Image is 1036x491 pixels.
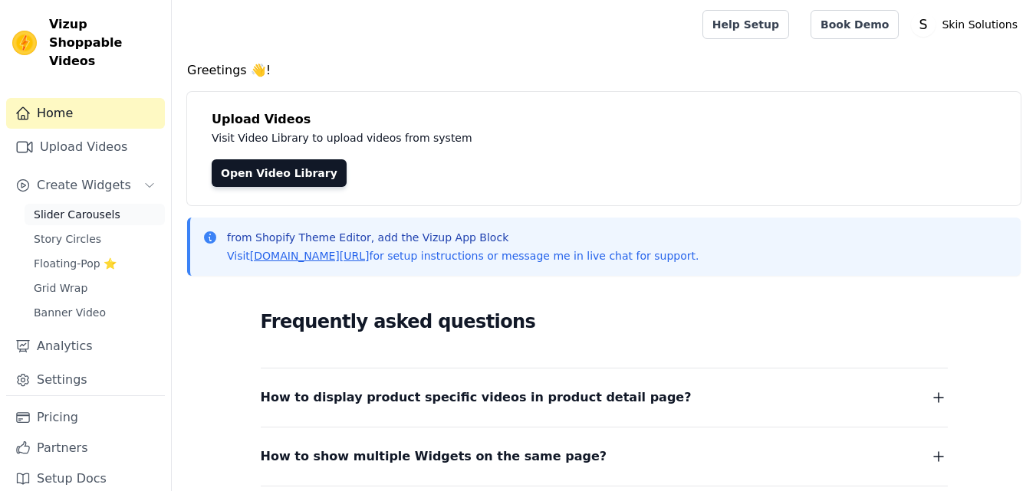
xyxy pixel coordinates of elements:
[25,228,165,250] a: Story Circles
[34,280,87,296] span: Grid Wrap
[6,365,165,395] a: Settings
[187,61,1021,80] h4: Greetings 👋!
[261,306,948,337] h2: Frequently asked questions
[49,15,159,70] span: Vizup Shoppable Videos
[936,11,1024,38] p: Skin Solutions
[811,10,899,39] a: Book Demo
[212,110,996,129] h4: Upload Videos
[261,446,948,467] button: How to show multiple Widgets on the same page?
[911,11,1024,38] button: S Skin Solutions
[34,231,101,247] span: Story Circles
[34,207,120,222] span: Slider Carousels
[227,230,699,245] p: from Shopify Theme Editor, add the Vizup App Block
[261,387,692,408] span: How to display product specific videos in product detail page?
[25,277,165,299] a: Grid Wrap
[6,170,165,201] button: Create Widgets
[6,98,165,129] a: Home
[25,302,165,323] a: Banner Video
[37,176,131,195] span: Create Widgets
[212,159,347,187] a: Open Video Library
[12,31,37,55] img: Vizup
[6,402,165,433] a: Pricing
[261,446,607,467] span: How to show multiple Widgets on the same page?
[227,248,699,264] p: Visit for setup instructions or message me in live chat for support.
[6,331,165,362] a: Analytics
[261,387,948,408] button: How to display product specific videos in product detail page?
[919,17,928,32] text: S
[6,433,165,463] a: Partners
[250,250,370,262] a: [DOMAIN_NAME][URL]
[6,132,165,162] a: Upload Videos
[34,305,106,320] span: Banner Video
[34,256,117,271] span: Floating-Pop ⭐
[25,253,165,274] a: Floating-Pop ⭐
[212,129,899,147] p: Visit Video Library to upload videos from system
[25,204,165,225] a: Slider Carousels
[702,10,789,39] a: Help Setup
